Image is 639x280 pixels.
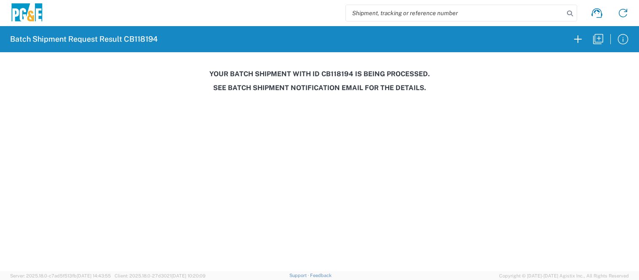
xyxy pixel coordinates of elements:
span: Copyright © [DATE]-[DATE] Agistix Inc., All Rights Reserved [499,272,629,280]
span: [DATE] 10:20:09 [171,273,206,278]
span: Server: 2025.18.0-c7ad5f513fb [10,273,111,278]
h3: See Batch Shipment Notification email for the details. [6,84,633,92]
span: Client: 2025.18.0-27d3021 [115,273,206,278]
span: [DATE] 14:43:55 [77,273,111,278]
a: Feedback [310,273,332,278]
h2: Batch Shipment Request Result CB118194 [10,34,158,44]
img: pge [10,3,44,23]
a: Support [289,273,310,278]
input: Shipment, tracking or reference number [346,5,564,21]
h3: Your batch shipment with id CB118194 is being processed. [6,70,633,78]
